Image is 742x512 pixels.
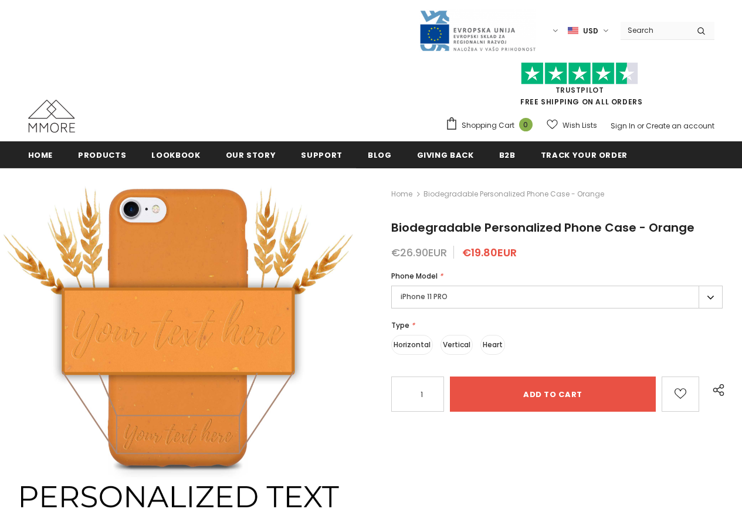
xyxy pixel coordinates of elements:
[391,335,433,355] label: Horizontal
[445,117,538,134] a: Shopping Cart 0
[499,141,516,168] a: B2B
[78,150,126,161] span: Products
[301,150,343,161] span: support
[28,100,75,133] img: MMORE Cases
[391,320,409,330] span: Type
[445,67,714,107] span: FREE SHIPPING ON ALL ORDERS
[441,335,473,355] label: Vertical
[391,219,694,236] span: Biodegradable Personalized Phone Case - Orange
[462,120,514,131] span: Shopping Cart
[541,150,628,161] span: Track your order
[541,141,628,168] a: Track your order
[419,9,536,52] img: Javni Razpis
[28,150,53,161] span: Home
[417,150,474,161] span: Giving back
[391,187,412,201] a: Home
[547,115,597,135] a: Wish Lists
[555,85,604,95] a: Trustpilot
[646,121,714,131] a: Create an account
[301,141,343,168] a: support
[417,141,474,168] a: Giving back
[611,121,635,131] a: Sign In
[568,26,578,36] img: USD
[368,141,392,168] a: Blog
[499,150,516,161] span: B2B
[151,150,200,161] span: Lookbook
[462,245,517,260] span: €19.80EUR
[391,245,447,260] span: €26.90EUR
[450,377,656,412] input: Add to cart
[78,141,126,168] a: Products
[637,121,644,131] span: or
[419,25,536,35] a: Javni Razpis
[28,141,53,168] a: Home
[621,22,688,39] input: Search Site
[521,62,638,85] img: Trust Pilot Stars
[151,141,200,168] a: Lookbook
[368,150,392,161] span: Blog
[563,120,597,131] span: Wish Lists
[226,141,276,168] a: Our Story
[391,271,438,281] span: Phone Model
[480,335,505,355] label: Heart
[226,150,276,161] span: Our Story
[519,118,533,131] span: 0
[583,25,598,37] span: USD
[391,286,723,308] label: iPhone 11 PRO
[423,187,604,201] span: Biodegradable Personalized Phone Case - Orange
